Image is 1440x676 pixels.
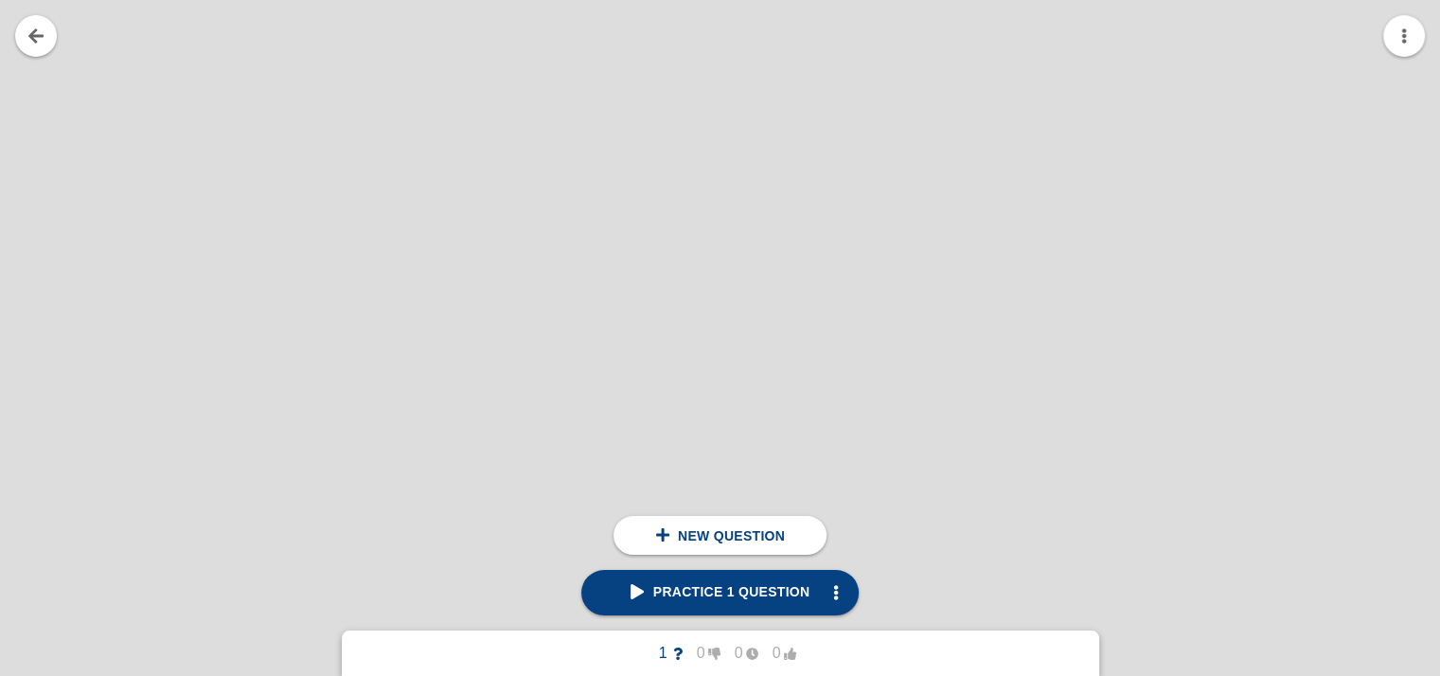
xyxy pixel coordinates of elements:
button: 1000 [630,638,811,668]
span: 0 [720,645,758,662]
span: 0 [758,645,796,662]
span: New question [678,528,785,543]
a: Go back to your notes [15,15,57,57]
span: 1 [645,645,683,662]
span: Practice 1 question [631,584,810,599]
span: 0 [683,645,720,662]
a: Practice 1 question [581,570,860,615]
